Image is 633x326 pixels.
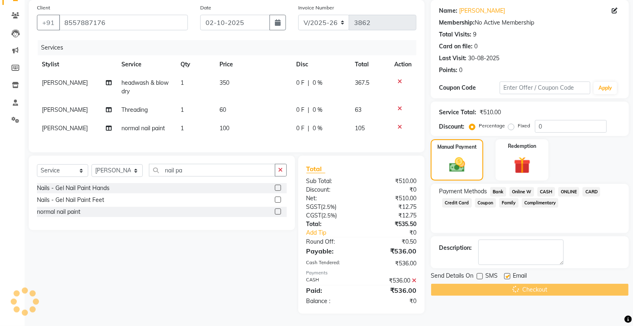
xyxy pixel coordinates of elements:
label: Percentage [479,122,505,129]
div: Total: [300,220,361,229]
span: 0 F [296,124,304,133]
div: Payments [306,269,417,276]
div: CASH [300,276,361,285]
div: Net: [300,194,361,203]
span: ONLINE [558,187,580,197]
span: 2.5% [323,204,335,210]
div: ₹536.00 [361,276,423,285]
div: ₹535.50 [361,220,423,229]
span: | [308,79,309,87]
span: 0 % [313,124,322,133]
span: Online W [510,187,534,197]
span: [PERSON_NAME] [42,106,88,113]
div: ₹536.00 [361,259,423,268]
span: [PERSON_NAME] [42,125,88,132]
div: ₹510.00 [361,194,423,203]
label: Manual Payment [437,143,477,151]
div: Points: [439,66,457,75]
th: Price [215,55,291,74]
span: 63 [355,106,361,113]
div: ₹0 [372,229,423,237]
div: Cash Tendered: [300,259,361,268]
div: Services [38,40,423,55]
div: No Active Membership [439,18,621,27]
th: Disc [291,55,350,74]
div: Card on file: [439,42,473,51]
span: Complimentary [522,198,559,208]
span: | [308,106,309,114]
label: Invoice Number [298,4,334,11]
span: 0 % [313,79,322,87]
div: Paid: [300,285,361,295]
label: Redemption [508,143,536,150]
div: ₹510.00 [480,108,501,117]
span: Coupon [475,198,496,208]
div: Name: [439,7,457,15]
span: headwash & blow dry [121,79,169,95]
div: Description: [439,244,472,252]
div: Total Visits: [439,30,471,39]
span: 105 [355,125,365,132]
div: Nails - Gel Nail Paint Feet [37,196,104,204]
div: Coupon Code [439,84,500,92]
div: Sub Total: [300,177,361,186]
img: _cash.svg [444,156,470,174]
div: Membership: [439,18,475,27]
div: ( ) [300,203,361,211]
span: Payment Methods [439,187,487,196]
div: Last Visit: [439,54,466,63]
div: Discount: [300,186,361,194]
span: SGST [306,203,321,211]
span: [PERSON_NAME] [42,79,88,86]
span: Family [499,198,519,208]
span: 350 [219,79,229,86]
input: Search by Name/Mobile/Email/Code [59,15,188,30]
div: ₹0.50 [361,238,423,246]
div: 0 [459,66,462,75]
span: 60 [219,106,226,113]
span: 367.5 [355,79,369,86]
div: ₹536.00 [361,285,423,295]
div: ₹510.00 [361,177,423,186]
th: Qty [176,55,215,74]
span: Email [513,272,527,282]
div: 9 [473,30,476,39]
div: Balance : [300,297,361,306]
span: Total [306,165,325,173]
span: SMS [485,272,498,282]
span: 2.5% [323,212,336,219]
span: 1 [181,106,184,113]
span: Threading [121,106,148,113]
label: Date [200,4,211,11]
div: ( ) [300,211,361,220]
div: ₹0 [361,186,423,194]
span: CASH [537,187,555,197]
span: 0 % [313,106,322,114]
input: Enter Offer / Coupon Code [500,81,590,94]
div: Service Total: [439,108,476,117]
a: Add Tip [300,229,372,237]
label: Fixed [518,122,530,129]
span: CARD [583,187,600,197]
div: ₹0 [361,297,423,306]
div: ₹536.00 [361,246,423,256]
th: Service [117,55,175,74]
input: Search or Scan [149,164,275,177]
span: Bank [490,187,506,197]
th: Stylist [37,55,117,74]
span: | [308,124,309,133]
span: Credit Card [442,198,472,208]
th: Action [389,55,416,74]
button: Apply [594,82,617,94]
div: Payable: [300,246,361,256]
img: _gift.svg [509,155,536,176]
button: +91 [37,15,60,30]
span: 1 [181,125,184,132]
div: ₹12.75 [361,211,423,220]
div: Nails - Gel Nail Paint Hands [37,184,110,192]
span: normal nail paint [121,125,165,132]
div: normal nail paint [37,208,80,216]
div: 0 [474,42,478,51]
label: Client [37,4,50,11]
span: 0 F [296,106,304,114]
